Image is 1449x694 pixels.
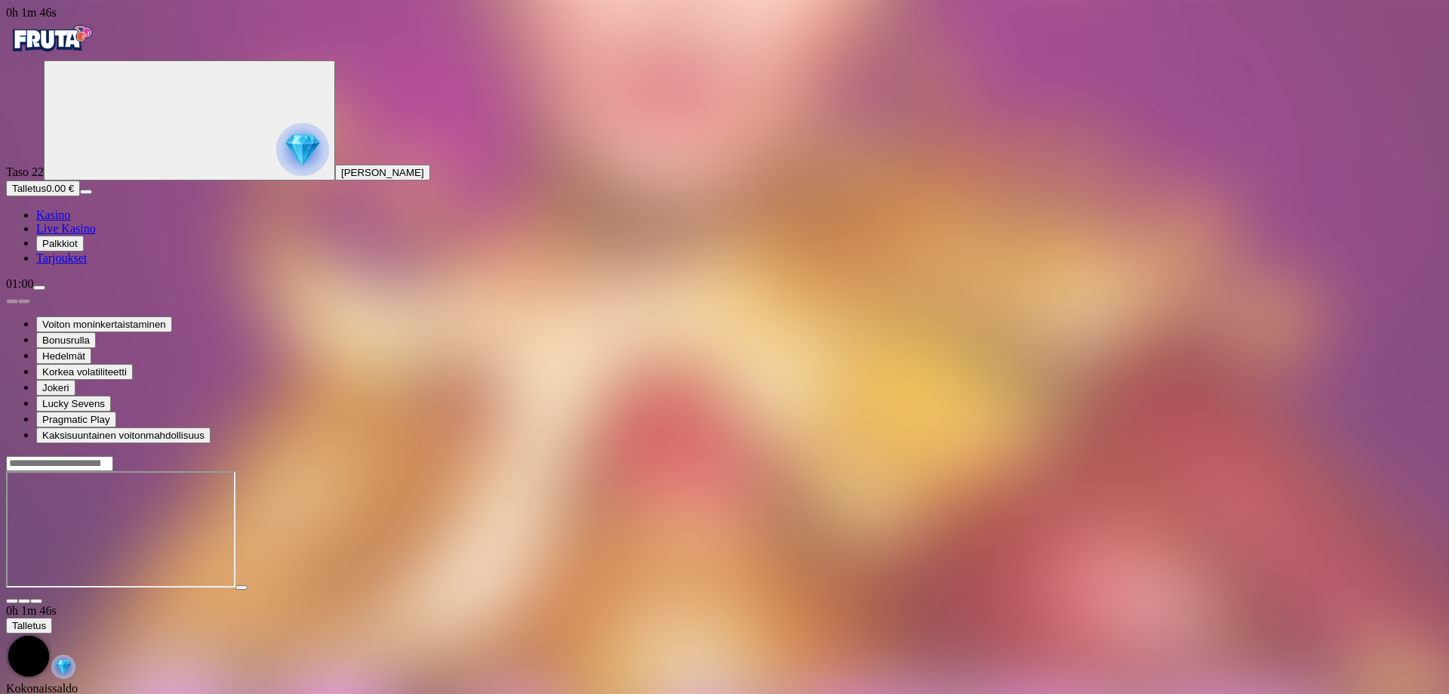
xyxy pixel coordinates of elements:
[42,238,78,249] span: Palkkiot
[18,299,30,304] button: next slide
[33,285,45,290] button: menu
[36,222,96,235] a: poker-chip iconLive Kasino
[18,599,30,603] button: chevron-down icon
[36,208,70,221] a: diamond iconKasino
[6,20,97,57] img: Fruta
[36,251,87,264] a: gift-inverted iconTarjoukset
[6,604,1443,682] div: Game menu
[12,183,46,194] span: Talletus
[6,277,33,290] span: 01:00
[36,332,96,348] button: Bonusrulla
[6,604,57,617] span: user session time
[46,183,74,194] span: 0.00 €
[44,60,335,180] button: reward progress
[42,366,127,378] span: Korkea volatiliteetti
[6,47,97,60] a: Fruta
[6,599,18,603] button: close icon
[36,364,133,380] button: Korkea volatiliteetti
[6,20,1443,265] nav: Primary
[36,396,111,412] button: Lucky Sevens
[36,236,84,251] button: reward iconPalkkiot
[235,585,248,590] button: play icon
[36,427,211,443] button: Kaksisuuntainen voitonmahdollisuus
[42,335,90,346] span: Bonusrulla
[36,222,96,235] span: Live Kasino
[36,348,91,364] button: Hedelmät
[36,380,75,396] button: Jokeri
[6,165,44,178] span: Taso 22
[6,180,80,196] button: Talletusplus icon0.00 €
[341,167,424,178] span: [PERSON_NAME]
[36,251,87,264] span: Tarjoukset
[12,620,46,631] span: Talletus
[36,208,70,221] span: Kasino
[42,319,166,330] span: Voiton moninkertaistaminen
[6,456,113,471] input: Search
[42,350,85,362] span: Hedelmät
[6,6,57,19] span: user session time
[42,414,110,425] span: Pragmatic Play
[6,471,235,588] iframe: Master Joker
[36,316,172,332] button: Voiton moninkertaistaminen
[335,165,430,180] button: [PERSON_NAME]
[51,655,75,679] img: reward-icon
[42,398,105,409] span: Lucky Sevens
[42,430,205,441] span: Kaksisuuntainen voitonmahdollisuus
[36,412,116,427] button: Pragmatic Play
[6,299,18,304] button: prev slide
[30,599,42,603] button: fullscreen icon
[276,123,329,176] img: reward progress
[6,618,52,634] button: Talletus
[42,382,69,393] span: Jokeri
[80,190,92,194] button: menu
